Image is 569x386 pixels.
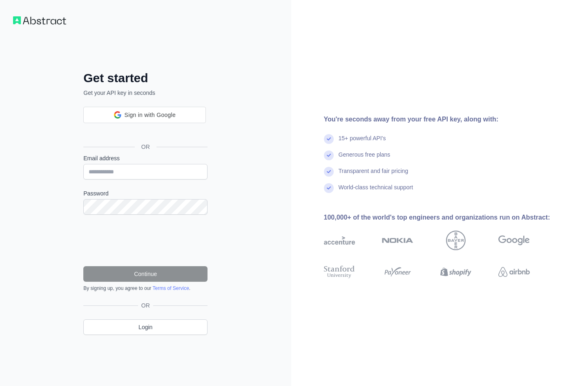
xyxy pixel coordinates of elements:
img: airbnb [498,264,530,280]
label: Email address [83,154,208,162]
img: check mark [324,134,334,144]
img: stanford university [324,264,355,280]
img: check mark [324,150,334,160]
div: Generous free plans [339,150,390,167]
img: check mark [324,167,334,177]
div: 15+ powerful API's [339,134,386,150]
span: OR [138,301,153,310]
div: Sign in with Google [83,107,206,123]
img: payoneer [382,264,413,280]
a: Terms of Service [152,285,189,291]
a: Login [83,319,208,335]
div: You're seconds away from your free API key, along with: [324,114,556,124]
button: Continue [83,266,208,282]
div: Transparent and fair pricing [339,167,408,183]
div: By signing up, you agree to our . [83,285,208,292]
h2: Get started [83,71,208,85]
span: OR [135,143,156,151]
img: Workflow [13,16,66,25]
p: Get your API key in seconds [83,89,208,97]
img: check mark [324,183,334,193]
div: World-class technical support [339,183,413,200]
span: Sign in with Google [125,111,176,119]
img: bayer [446,231,466,250]
img: google [498,231,530,250]
img: shopify [440,264,472,280]
img: nokia [382,231,413,250]
img: accenture [324,231,355,250]
iframe: reCAPTCHA [83,224,208,256]
div: 100,000+ of the world's top engineers and organizations run on Abstract: [324,213,556,222]
label: Password [83,189,208,197]
iframe: Sign in with Google Button [79,122,210,140]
